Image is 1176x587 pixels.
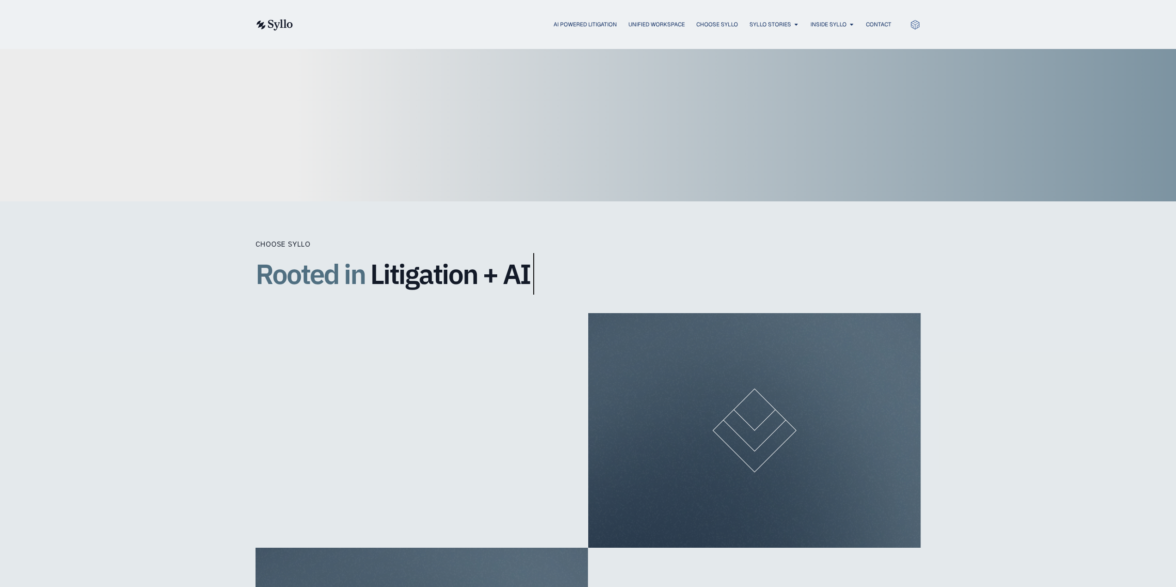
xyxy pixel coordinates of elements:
[554,20,617,29] a: AI Powered Litigation
[370,259,530,289] span: Litigation + AI
[749,20,791,29] a: Syllo Stories
[311,20,891,29] nav: Menu
[866,20,891,29] a: Contact
[256,253,365,295] span: Rooted in
[255,19,293,30] img: syllo
[810,20,847,29] a: Inside Syllo
[311,20,891,29] div: Menu Toggle
[628,20,685,29] a: Unified Workspace
[256,238,625,249] div: Choose Syllo
[696,20,738,29] a: Choose Syllo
